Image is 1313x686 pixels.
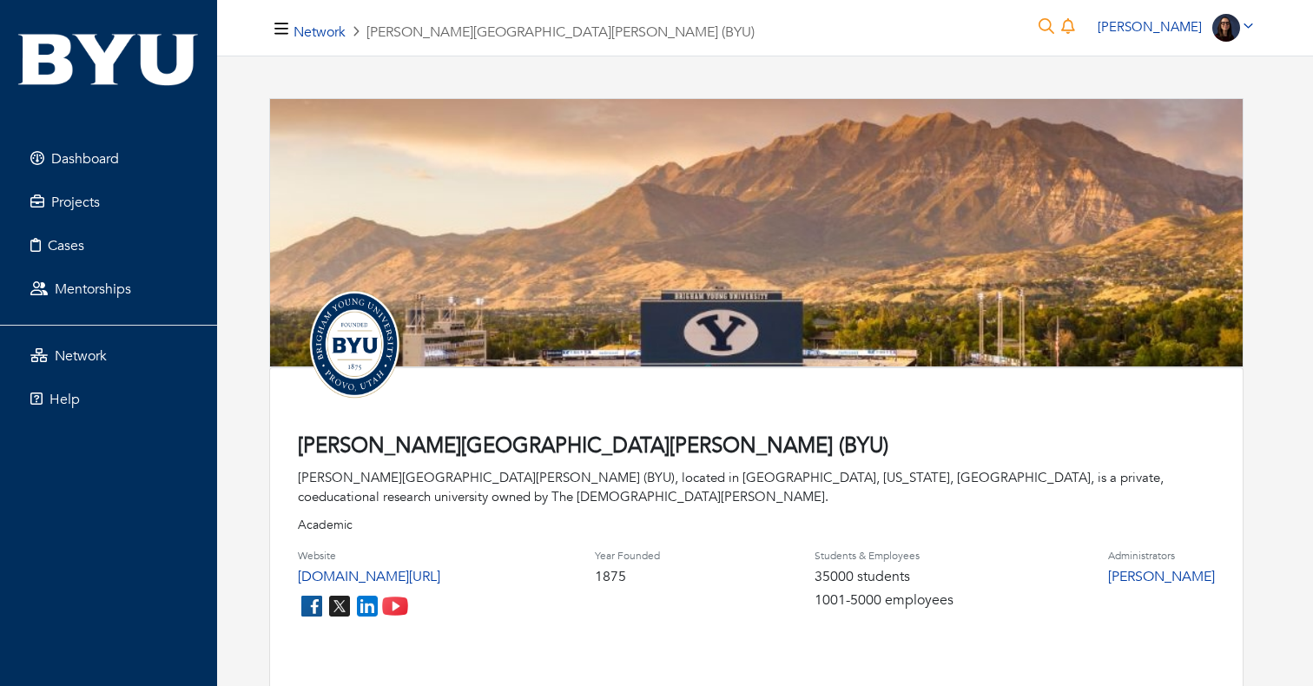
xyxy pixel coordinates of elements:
h4: Website [298,550,440,562]
h4: Administrators [1108,550,1215,562]
a: Network [294,23,346,42]
a: Dashboard [4,142,213,176]
a: [DOMAIN_NAME][URL] [298,567,440,586]
h4: 1001-5000 employees [815,592,953,609]
img: linkedin_icon-84db3ca265f4ac0988026744a78baded5d6ee8239146f80404fb69c9eee6e8e7.png [353,592,381,620]
h4: 35000 students [815,569,953,585]
img: facebook_icon-256f8dfc8812ddc1b8eade64b8eafd8a868ed32f90a8d2bb44f507e1979dbc24.png [298,592,326,620]
img: BYU.png [17,30,200,89]
img: Untitled-design-3.png [298,287,411,400]
span: Mentorships [55,280,131,299]
img: twitter_icon-7d0bafdc4ccc1285aa2013833b377ca91d92330db209b8298ca96278571368c9.png [326,592,353,620]
div: [PERSON_NAME][GEOGRAPHIC_DATA][PERSON_NAME] (BYU), located in [GEOGRAPHIC_DATA], [US_STATE], [GEO... [298,468,1215,507]
h4: 1875 [595,569,660,585]
h5: [PERSON_NAME][GEOGRAPHIC_DATA][PERSON_NAME] (BYU) [294,24,755,41]
a: Network [4,339,213,373]
span: Help [49,390,80,409]
a: [PERSON_NAME] [1108,567,1215,586]
img: youtube_icon-fc3c61c8c22f3cdcae68f2f17984f5f016928f0ca0694dd5da90beefb88aa45e.png [381,592,409,620]
span: Dashboard [51,149,119,168]
img: Beatriz%20Headshot.jpeg [1212,14,1240,42]
a: Mentorships [4,272,213,307]
a: Help [4,382,213,417]
p: Academic [298,516,1215,534]
h4: [PERSON_NAME][GEOGRAPHIC_DATA][PERSON_NAME] (BYU) [298,434,1215,459]
h4: Year Founded [595,550,660,562]
span: Cases [48,236,84,255]
span: Projects [51,193,100,212]
a: [PERSON_NAME] [1090,18,1261,36]
a: Projects [4,185,213,220]
img: lavell-edwards-stadium.jpg [270,99,1243,465]
h4: Students & Employees [815,550,953,562]
span: Network [55,346,107,366]
span: [PERSON_NAME] [1098,18,1202,36]
a: Cases [4,228,213,263]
